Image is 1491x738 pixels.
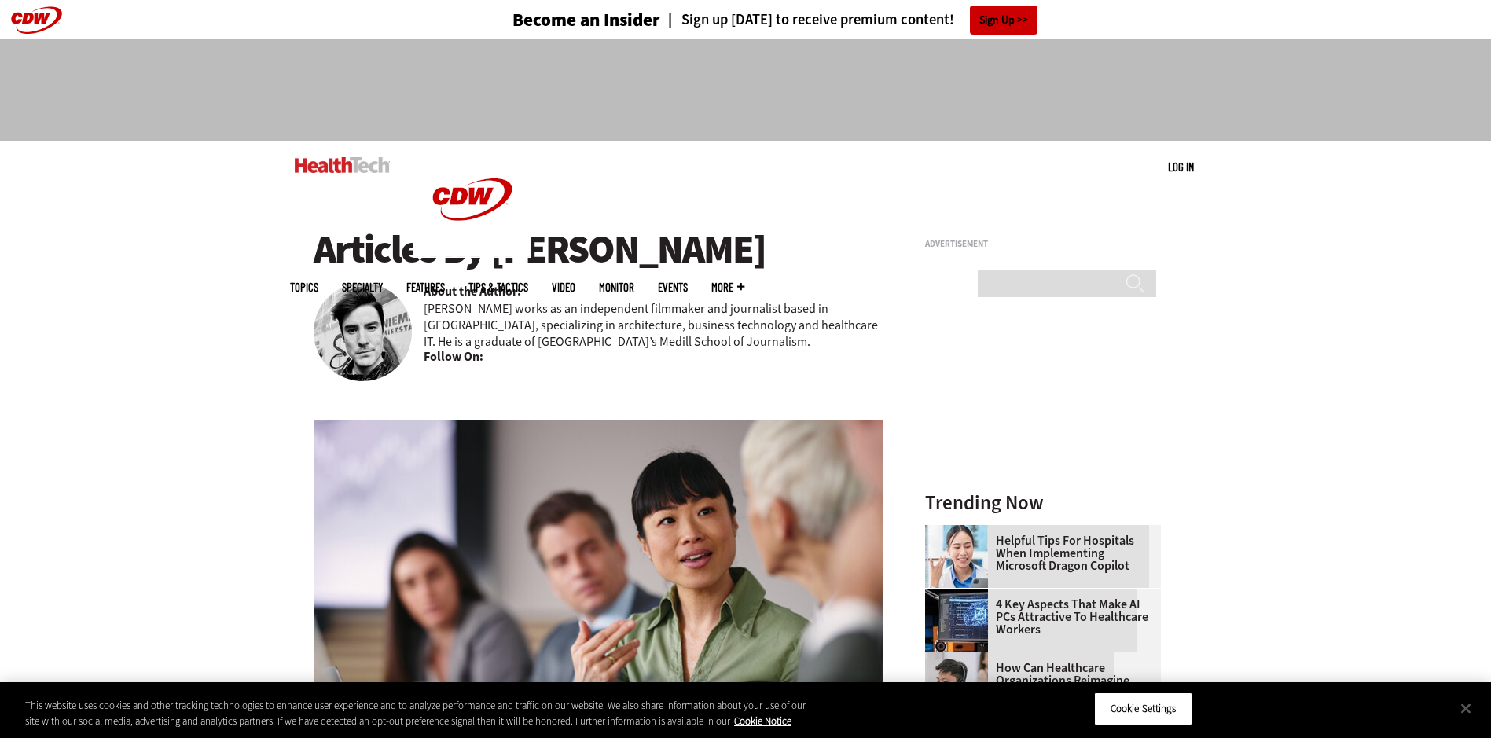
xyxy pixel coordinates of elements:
iframe: advertisement [460,55,1032,126]
span: More [711,281,744,293]
a: More information about your privacy [734,714,791,728]
a: How Can Healthcare Organizations Reimagine Their Contact Centers? [925,662,1151,699]
p: [PERSON_NAME] works as an independent filmmaker and journalist based in [GEOGRAPHIC_DATA], specia... [424,300,884,350]
a: Become an Insider [454,11,660,29]
span: Specialty [342,281,383,293]
a: Events [658,281,688,293]
h3: Become an Insider [512,11,660,29]
a: MonITor [599,281,634,293]
div: This website uses cookies and other tracking technologies to enhance user experience and to analy... [25,698,820,729]
img: Home [295,157,390,173]
img: Healthcare contact center [925,652,988,715]
a: Features [406,281,445,293]
a: Doctor using phone to dictate to tablet [925,525,996,538]
button: Close [1449,691,1483,725]
a: Healthcare contact center [925,652,996,665]
a: Video [552,281,575,293]
span: Topics [290,281,318,293]
img: Home [413,141,531,258]
img: Doctor using phone to dictate to tablet [925,525,988,588]
a: 4 Key Aspects That Make AI PCs Attractive to Healthcare Workers [925,598,1151,636]
h3: Trending Now [925,493,1161,512]
div: User menu [1168,159,1194,175]
button: Cookie Settings [1094,692,1192,725]
img: Desktop monitor with brain AI concept [925,589,988,652]
iframe: advertisement [925,255,1161,451]
a: Desktop monitor with brain AI concept [925,589,996,601]
a: CDW [413,245,531,262]
a: Tips & Tactics [468,281,528,293]
img: nathan eddy [314,283,412,381]
a: Helpful Tips for Hospitals When Implementing Microsoft Dragon Copilot [925,534,1151,572]
a: Sign up [DATE] to receive premium content! [660,13,954,28]
img: woman discusses data governance [314,420,884,729]
a: Sign Up [970,6,1037,35]
b: Follow On: [424,348,483,365]
a: Log in [1168,160,1194,174]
